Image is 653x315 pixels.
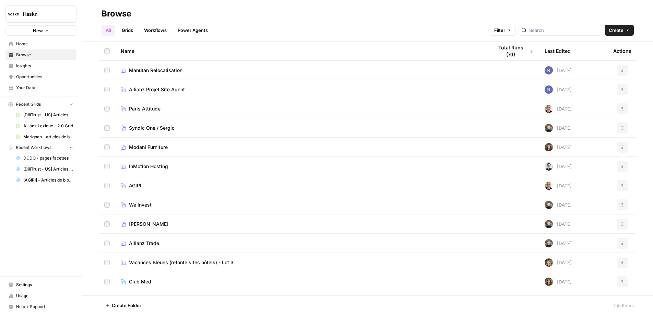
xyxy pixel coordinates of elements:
[5,49,76,60] a: Browse
[545,239,553,247] img: udf09rtbz9abwr5l4z19vkttxmie
[5,142,76,153] button: Recent Workflows
[140,25,171,36] a: Workflows
[5,25,76,36] button: New
[545,239,572,247] div: [DATE]
[23,11,64,17] span: Haskn
[121,259,482,266] a: Vacances Bleues (refonte sites hôtels) - Lot 3
[16,144,51,151] span: Recent Workflows
[5,5,76,23] button: Workspace: Haskn
[129,125,175,131] span: Syndic One / Sergic
[129,144,168,151] span: Modani Furniture
[529,27,599,34] input: Search
[545,85,553,94] img: u6bh93quptsxrgw026dpd851kwjs
[16,85,73,91] span: Your Data
[545,105,553,113] img: 7vx8zh0uhckvat9sl0ytjj9ndhgk
[121,240,482,247] a: Allianz Trade
[16,293,73,299] span: Usage
[545,66,553,74] img: u6bh93quptsxrgw026dpd851kwjs
[121,125,482,131] a: Syndic One / Sergic
[5,301,76,312] button: Help + Support
[112,302,141,309] span: Create Folder
[613,42,631,60] div: Actions
[121,182,482,189] a: AGIPI
[16,282,73,288] span: Settings
[16,101,41,107] span: Recent Grids
[118,25,137,36] a: Grids
[23,112,73,118] span: [DiliTrust - US] Articles de blog 700-1000 mots Grid
[545,201,553,209] img: udf09rtbz9abwr5l4z19vkttxmie
[129,278,151,285] span: Club Med
[23,177,73,183] span: [AGIPI] - Articles de blog - Optimisations
[545,258,553,267] img: ziyu4k121h9vid6fczkx3ylgkuqx
[13,131,76,142] a: Marignan - articles de blog Grid
[5,279,76,290] a: Settings
[23,123,73,129] span: Allianz Lexique - 2.0 Grid
[129,221,168,227] span: [PERSON_NAME]
[16,52,73,58] span: Browse
[5,71,76,82] a: Opportunities
[545,162,572,171] div: [DATE]
[5,290,76,301] a: Usage
[16,63,73,69] span: Insights
[129,86,185,93] span: Allianz Projet Site Agent
[614,302,634,309] div: 155 Items
[545,143,572,151] div: [DATE]
[545,220,572,228] div: [DATE]
[5,99,76,109] button: Recent Grids
[545,258,572,267] div: [DATE]
[545,143,553,151] img: wbc4lf7e8no3nva14b2bd9f41fnh
[129,259,234,266] span: Vacances Bleues (refonte sites hôtels) - Lot 3
[545,66,572,74] div: [DATE]
[5,38,76,49] a: Home
[545,85,572,94] div: [DATE]
[13,175,76,186] a: [AGIPI] - Articles de blog - Optimisations
[5,60,76,71] a: Insights
[16,41,73,47] span: Home
[121,67,482,74] a: Manutan Relocalisation
[5,82,76,93] a: Your Data
[545,42,571,60] div: Last Edited
[102,300,145,311] button: Create Folder
[23,134,73,140] span: Marignan - articles de blog Grid
[609,27,624,34] span: Create
[490,25,516,36] button: Filter
[16,74,73,80] span: Opportunities
[545,124,572,132] div: [DATE]
[605,25,634,36] button: Create
[174,25,212,36] a: Power Agents
[129,182,141,189] span: AGIPI
[121,163,482,170] a: InMotion Hosting
[16,304,73,310] span: Help + Support
[121,278,482,285] a: Club Med
[545,278,572,286] div: [DATE]
[129,240,159,247] span: Allianz Trade
[129,163,168,170] span: InMotion Hosting
[121,42,482,60] div: Name
[121,86,482,93] a: Allianz Projet Site Agent
[545,162,553,171] img: 5iwot33yo0fowbxplqtedoh7j1jy
[23,166,73,172] span: [DiliTrust - US] Articles de blog 700-1000 mots
[13,120,76,131] a: Allianz Lexique - 2.0 Grid
[129,105,161,112] span: Paris Attitude
[545,124,553,132] img: udf09rtbz9abwr5l4z19vkttxmie
[13,109,76,120] a: [DiliTrust - US] Articles de blog 700-1000 mots Grid
[13,164,76,175] a: [DiliTrust - US] Articles de blog 700-1000 mots
[129,201,152,208] span: We Invest
[13,153,76,164] a: DODO - pages facettes
[545,182,553,190] img: 7vx8zh0uhckvat9sl0ytjj9ndhgk
[493,42,534,60] div: Total Runs (7d)
[121,105,482,112] a: Paris Attitude
[23,155,73,161] span: DODO - pages facettes
[121,144,482,151] a: Modani Furniture
[545,220,553,228] img: udf09rtbz9abwr5l4z19vkttxmie
[8,8,20,20] img: Haskn Logo
[121,201,482,208] a: We Invest
[545,201,572,209] div: [DATE]
[494,27,505,34] span: Filter
[33,27,43,34] span: New
[102,25,115,36] a: All
[545,105,572,113] div: [DATE]
[102,8,131,19] div: Browse
[129,67,182,74] span: Manutan Relocalisation
[545,182,572,190] div: [DATE]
